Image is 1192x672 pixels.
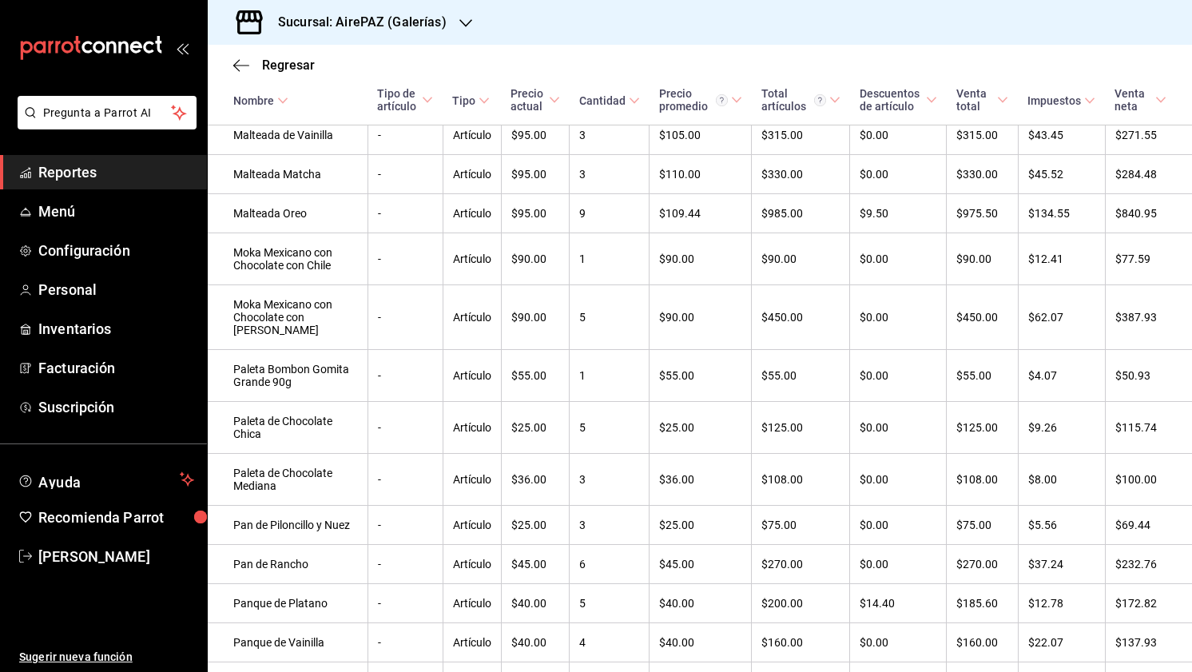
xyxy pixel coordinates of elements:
[650,350,752,402] td: $55.00
[368,454,443,506] td: -
[501,402,569,454] td: $25.00
[452,94,475,107] div: Tipo
[208,545,368,584] td: Pan de Rancho
[38,201,194,222] span: Menú
[850,116,947,155] td: $0.00
[368,155,443,194] td: -
[570,623,650,662] td: 4
[947,194,1018,233] td: $975.50
[570,584,650,623] td: 5
[443,623,501,662] td: Artículo
[443,545,501,584] td: Artículo
[860,87,937,113] span: Descuentos de artículo
[814,94,826,106] svg: El total artículos considera cambios de precios en los artículos así como costos adicionales por ...
[38,507,194,528] span: Recomienda Parrot
[501,350,569,402] td: $55.00
[176,42,189,54] button: open_drawer_menu
[38,357,194,379] span: Facturación
[368,545,443,584] td: -
[947,506,1018,545] td: $75.00
[752,454,850,506] td: $108.00
[511,87,545,113] div: Precio actual
[947,116,1018,155] td: $315.00
[761,87,840,113] span: Total artículos
[1027,94,1095,107] span: Impuestos
[1018,233,1105,285] td: $12.41
[368,116,443,155] td: -
[1018,155,1105,194] td: $45.52
[368,194,443,233] td: -
[208,623,368,662] td: Panque de Vainilla
[659,87,742,113] span: Precio promedio
[368,350,443,402] td: -
[208,584,368,623] td: Panque de Platano
[1018,116,1105,155] td: $43.45
[850,506,947,545] td: $0.00
[377,87,433,113] span: Tipo de artículo
[1027,94,1081,107] div: Impuestos
[947,545,1018,584] td: $270.00
[368,584,443,623] td: -
[501,623,569,662] td: $40.00
[1018,194,1105,233] td: $134.55
[511,87,559,113] span: Precio actual
[850,584,947,623] td: $14.40
[368,506,443,545] td: -
[1105,454,1192,506] td: $100.00
[650,194,752,233] td: $109.44
[501,584,569,623] td: $40.00
[18,96,197,129] button: Pregunta a Parrot AI
[443,350,501,402] td: Artículo
[1018,402,1105,454] td: $9.26
[1105,350,1192,402] td: $50.93
[443,194,501,233] td: Artículo
[650,116,752,155] td: $105.00
[650,623,752,662] td: $40.00
[752,116,850,155] td: $315.00
[1018,584,1105,623] td: $12.78
[850,623,947,662] td: $0.00
[501,116,569,155] td: $95.00
[443,506,501,545] td: Artículo
[850,350,947,402] td: $0.00
[947,350,1018,402] td: $55.00
[265,13,447,32] h3: Sucursal: AirePAZ (Galerías)
[368,623,443,662] td: -
[1018,350,1105,402] td: $4.07
[1115,87,1152,113] div: Venta neta
[956,87,994,113] div: Venta total
[38,396,194,418] span: Suscripción
[1105,155,1192,194] td: $284.48
[368,285,443,350] td: -
[570,454,650,506] td: 3
[752,155,850,194] td: $330.00
[570,402,650,454] td: 5
[579,94,626,107] div: Cantidad
[716,94,728,106] svg: Precio promedio = Total artículos / cantidad
[752,506,850,545] td: $75.00
[443,285,501,350] td: Artículo
[368,233,443,285] td: -
[38,470,173,489] span: Ayuda
[752,194,850,233] td: $985.00
[38,240,194,261] span: Configuración
[570,194,650,233] td: 9
[752,350,850,402] td: $55.00
[1105,402,1192,454] td: $115.74
[233,58,315,73] button: Regresar
[452,94,490,107] span: Tipo
[1105,506,1192,545] td: $69.44
[752,402,850,454] td: $125.00
[368,402,443,454] td: -
[1105,285,1192,350] td: $387.93
[752,233,850,285] td: $90.00
[443,584,501,623] td: Artículo
[956,87,1008,113] span: Venta total
[19,649,194,666] span: Sugerir nueva función
[752,584,850,623] td: $200.00
[850,545,947,584] td: $0.00
[43,105,172,121] span: Pregunta a Parrot AI
[208,506,368,545] td: Pan de Piloncillo y Nuez
[947,584,1018,623] td: $185.60
[947,402,1018,454] td: $125.00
